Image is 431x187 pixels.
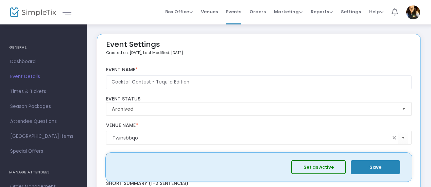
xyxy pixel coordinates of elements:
span: Event Details [10,72,76,81]
h4: GENERAL [9,41,77,54]
span: , Last Modified: [DATE] [141,50,183,55]
span: Orders [249,3,266,20]
h4: MANAGE ATTENDEES [9,166,77,179]
span: Short Summary (1-2 Sentences) [106,180,188,187]
span: Settings [341,3,361,20]
button: Select [399,102,409,115]
span: Help [369,8,383,15]
label: Enable Ticket Sales [106,151,412,162]
label: Venue Name [106,123,412,129]
span: Events [226,3,241,20]
span: Archived [112,106,397,112]
span: Season Packages [10,102,76,111]
div: Event Settings [106,38,183,58]
span: [GEOGRAPHIC_DATA] Items [10,132,76,141]
span: Reports [311,8,333,15]
input: Enter Event Name [106,75,412,89]
label: Event Name [106,67,412,73]
span: Attendee Questions [10,117,76,126]
span: Marketing [274,8,303,15]
span: Dashboard [10,57,76,66]
button: Set as Active [291,160,346,174]
label: Event Status [106,96,412,102]
span: Box Office [165,8,193,15]
input: Select Venue [113,134,391,142]
span: clear [390,134,398,142]
span: Special Offers [10,147,76,156]
button: Select [398,131,408,145]
button: Save [351,160,400,174]
span: Venues [201,3,218,20]
p: Created on: [DATE] [106,50,183,56]
span: Times & Tickets [10,87,76,96]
